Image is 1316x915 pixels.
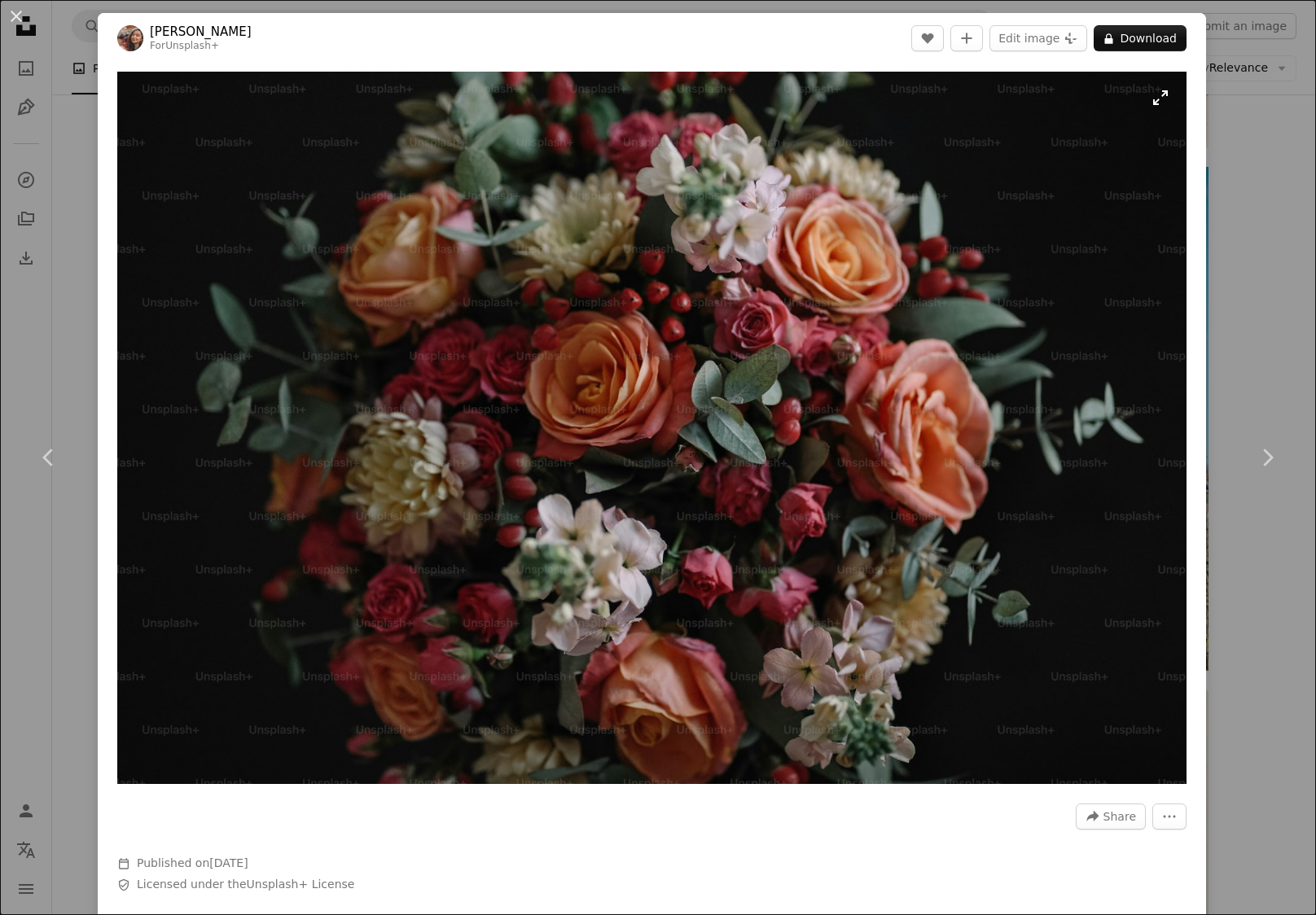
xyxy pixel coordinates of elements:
[150,40,252,53] div: For
[1218,379,1316,536] a: Next
[117,72,1187,784] img: a bunch of flowers that are on a table
[950,25,983,51] button: Add to Collection
[911,25,944,51] button: Like
[247,878,355,891] a: Unsplash+ License
[989,25,1087,51] button: Edit image
[150,24,252,40] a: [PERSON_NAME]
[137,856,248,869] span: Published on
[1152,803,1187,830] button: More Actions
[1076,803,1146,830] button: Share this image
[1094,25,1187,51] button: Download
[117,72,1187,784] button: Zoom in on this image
[117,25,143,51] img: Go to Lala Azizli's profile
[165,40,219,51] a: Unsplash+
[1103,804,1136,829] span: Share
[137,877,354,893] span: Licensed under the
[209,856,248,869] time: February 22, 2023 at 5:42:59 AM CST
